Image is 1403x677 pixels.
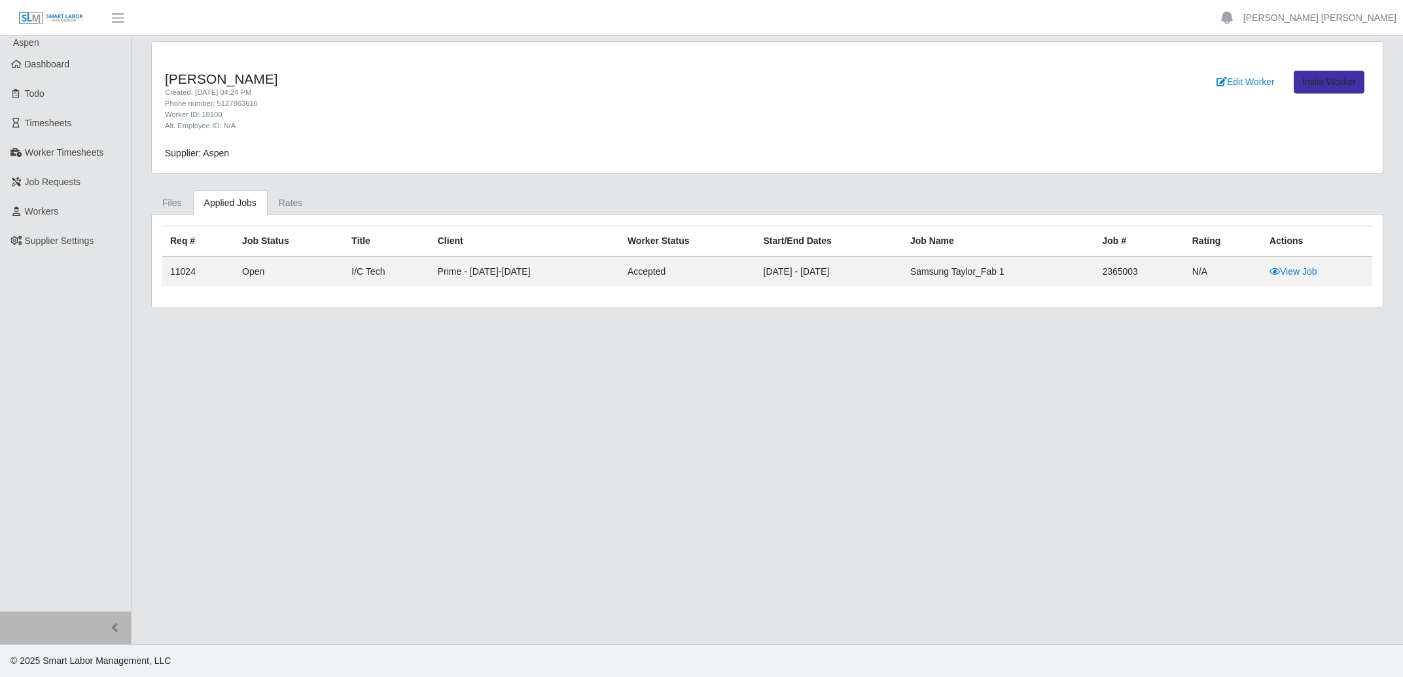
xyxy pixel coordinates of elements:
span: © 2025 Smart Labor Management, LLC [10,655,171,666]
td: [DATE] - [DATE] [756,256,902,286]
td: N/A [1184,256,1262,286]
a: Invite Worker [1294,71,1364,94]
span: Job Requests [25,177,81,187]
td: accepted [620,256,756,286]
span: Todo [25,88,44,99]
th: Job Status [234,226,344,257]
th: Req # [162,226,234,257]
a: Rates [268,190,314,216]
span: Worker Timesheets [25,147,103,158]
td: 2365003 [1094,256,1184,286]
th: Worker Status [620,226,756,257]
span: Workers [25,206,59,217]
th: Title [344,226,429,257]
span: Supplier: Aspen [165,148,229,158]
img: SLM Logo [18,11,84,26]
a: [PERSON_NAME] [PERSON_NAME] [1243,11,1396,25]
th: Rating [1184,226,1262,257]
th: Job Name [902,226,1094,257]
div: Alt. Employee ID: N/A [165,120,859,131]
td: Prime - [DATE]-[DATE] [430,256,620,286]
span: Supplier Settings [25,235,94,246]
a: View Job [1270,266,1317,277]
div: Created: [DATE] 04:24 PM [165,87,859,98]
th: Actions [1262,226,1372,257]
span: Timesheets [25,118,72,128]
a: Applied Jobs [193,190,268,216]
div: Phone number: 5127863616 [165,98,859,109]
td: Samsung Taylor_Fab 1 [902,256,1094,286]
th: Client [430,226,620,257]
h4: [PERSON_NAME] [165,71,859,87]
th: Start/End Dates [756,226,902,257]
td: Open [234,256,344,286]
div: Worker ID: 18100 [165,109,859,120]
td: 11024 [162,256,234,286]
span: Dashboard [25,59,70,69]
th: Job # [1094,226,1184,257]
a: Files [151,190,193,216]
span: Aspen [13,37,39,48]
a: Edit Worker [1208,71,1283,94]
td: I/C Tech [344,256,429,286]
